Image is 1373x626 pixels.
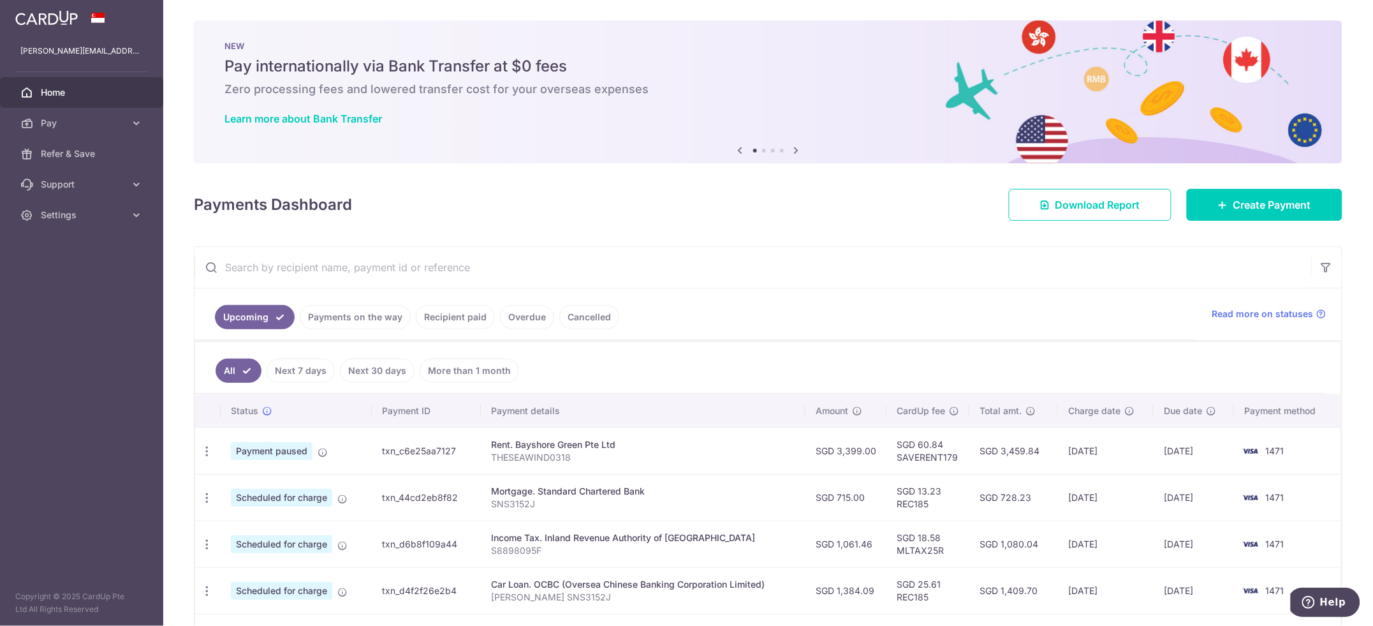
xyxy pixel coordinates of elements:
[1058,521,1154,567] td: [DATE]
[1058,428,1154,474] td: [DATE]
[1055,197,1140,212] span: Download Report
[805,474,886,521] td: SGD 715.00
[491,578,795,591] div: Car Loan. OCBC (Oversea Chinese Banking Corporation Limited)
[372,474,481,521] td: txn_44cd2eb8f82
[1154,474,1234,521] td: [DATE]
[481,394,805,428] th: Payment details
[1266,492,1284,503] span: 1471
[969,428,1058,474] td: SGD 3,459.84
[300,305,411,329] a: Payments on the way
[420,359,519,383] a: More than 1 month
[805,521,886,567] td: SGD 1,061.46
[1187,189,1342,221] a: Create Payment
[267,359,335,383] a: Next 7 days
[969,521,1058,567] td: SGD 1,080.04
[231,405,258,417] span: Status
[491,451,795,464] p: THESEAWIND0318
[224,82,1312,97] h6: Zero processing fees and lowered transfer cost for your overseas expenses
[340,359,415,383] a: Next 30 days
[1154,428,1234,474] td: [DATE]
[224,41,1312,51] p: NEW
[41,209,125,221] span: Settings
[1058,567,1154,614] td: [DATE]
[416,305,495,329] a: Recipient paid
[231,582,332,600] span: Scheduled for charge
[1266,539,1284,549] span: 1471
[969,567,1058,614] td: SGD 1,409.70
[41,178,125,191] span: Support
[1058,474,1154,521] td: [DATE]
[980,405,1022,417] span: Total amt.
[194,193,352,216] h4: Payments Dashboard
[1238,443,1263,459] img: Bank Card
[1234,394,1341,428] th: Payment method
[231,535,332,553] span: Scheduled for charge
[805,428,886,474] td: SGD 3,399.00
[559,305,619,329] a: Cancelled
[969,474,1058,521] td: SGD 728.23
[41,147,125,160] span: Refer & Save
[805,567,886,614] td: SGD 1,384.09
[1164,405,1202,417] span: Due date
[1068,405,1120,417] span: Charge date
[1238,490,1263,505] img: Bank Card
[491,532,795,544] div: Income Tax. Inland Revenue Authority of [GEOGRAPHIC_DATA]
[886,567,969,614] td: SGD 25.61 REC185
[816,405,848,417] span: Amount
[1154,521,1234,567] td: [DATE]
[1238,537,1263,552] img: Bank Card
[41,117,125,130] span: Pay
[886,521,969,567] td: SGD 18.58 MLTAX25R
[491,591,795,604] p: [PERSON_NAME] SNS3152J
[491,438,795,451] div: Rent. Bayshore Green Pte Ltd
[41,86,125,99] span: Home
[491,498,795,510] p: SNS3152J
[372,521,481,567] td: txn_d6b8f109a44
[1009,189,1171,221] a: Download Report
[1154,567,1234,614] td: [DATE]
[886,428,969,474] td: SGD 60.84 SAVERENT179
[194,20,1342,163] img: Bank transfer banner
[224,112,382,125] a: Learn more about Bank Transfer
[231,489,332,507] span: Scheduled for charge
[500,305,554,329] a: Overdue
[372,567,481,614] td: txn_d4f2f26e2b4
[231,442,312,460] span: Payment paused
[1212,308,1326,320] a: Read more on statuses
[491,485,795,498] div: Mortgage. Standard Chartered Bank
[372,428,481,474] td: txn_c6e25aa7127
[15,10,78,26] img: CardUp
[1266,585,1284,596] span: 1471
[20,45,143,57] p: [PERSON_NAME][EMAIL_ADDRESS][DOMAIN_NAME]
[897,405,945,417] span: CardUp fee
[1212,308,1314,320] span: Read more on statuses
[1238,583,1263,599] img: Bank Card
[491,544,795,557] p: S8898095F
[215,305,295,329] a: Upcoming
[1266,445,1284,456] span: 1471
[886,474,969,521] td: SGD 13.23 REC185
[372,394,481,428] th: Payment ID
[224,56,1312,77] h5: Pay internationally via Bank Transfer at $0 fees
[216,359,261,383] a: All
[1233,197,1311,212] span: Create Payment
[195,247,1311,288] input: Search by recipient name, payment id or reference
[1291,588,1360,620] iframe: Opens a widget where you can find more information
